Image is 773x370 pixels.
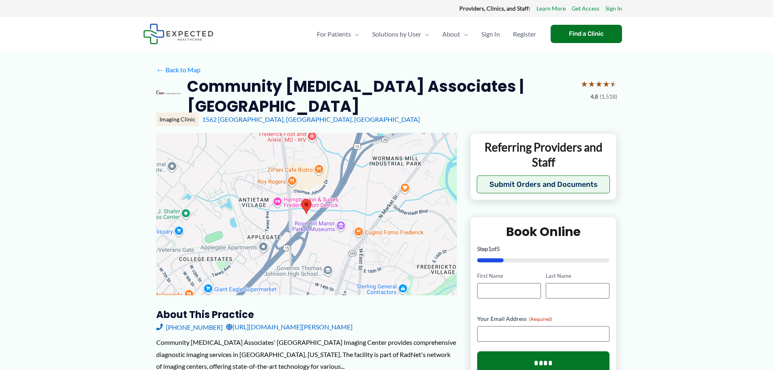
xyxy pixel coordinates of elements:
span: About [442,20,460,48]
h2: Book Online [477,224,610,240]
strong: Providers, Clinics, and Staff: [459,5,530,12]
span: ★ [595,76,603,91]
a: For PatientsMenu Toggle [310,20,366,48]
label: First Name [477,272,541,280]
div: Imaging Clinic [156,113,199,126]
img: Expected Healthcare Logo - side, dark font, small [143,24,213,44]
span: ★ [610,76,617,91]
nav: Primary Site Navigation [310,20,543,48]
a: AboutMenu Toggle [436,20,475,48]
span: ← [156,66,164,74]
span: (Required) [529,316,552,322]
button: Submit Orders and Documents [477,175,610,193]
span: For Patients [317,20,351,48]
a: [PHONE_NUMBER] [156,321,223,333]
span: (1,518) [600,91,617,102]
a: [URL][DOMAIN_NAME][PERSON_NAME] [226,321,353,333]
a: Register [506,20,543,48]
span: Sign In [481,20,500,48]
label: Last Name [546,272,609,280]
span: Solutions by User [372,20,421,48]
span: ★ [588,76,595,91]
a: Sign In [475,20,506,48]
a: Find a Clinic [551,25,622,43]
span: 5 [497,245,500,252]
span: ★ [603,76,610,91]
span: Menu Toggle [460,20,468,48]
p: Step of [477,246,610,252]
span: 4.8 [590,91,598,102]
span: 1 [488,245,491,252]
span: Menu Toggle [351,20,359,48]
a: Learn More [536,3,566,14]
h2: Community [MEDICAL_DATA] Associates | [GEOGRAPHIC_DATA] [187,76,574,117]
span: Menu Toggle [421,20,429,48]
label: Your Email Address [477,315,610,323]
h3: About this practice [156,308,457,321]
span: Register [513,20,536,48]
span: ★ [581,76,588,91]
a: Get Access [572,3,599,14]
a: Solutions by UserMenu Toggle [366,20,436,48]
a: Sign In [605,3,622,14]
p: Referring Providers and Staff [477,140,610,169]
a: ←Back to Map [156,64,200,76]
a: 1562 [GEOGRAPHIC_DATA], [GEOGRAPHIC_DATA], [GEOGRAPHIC_DATA] [202,115,420,123]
